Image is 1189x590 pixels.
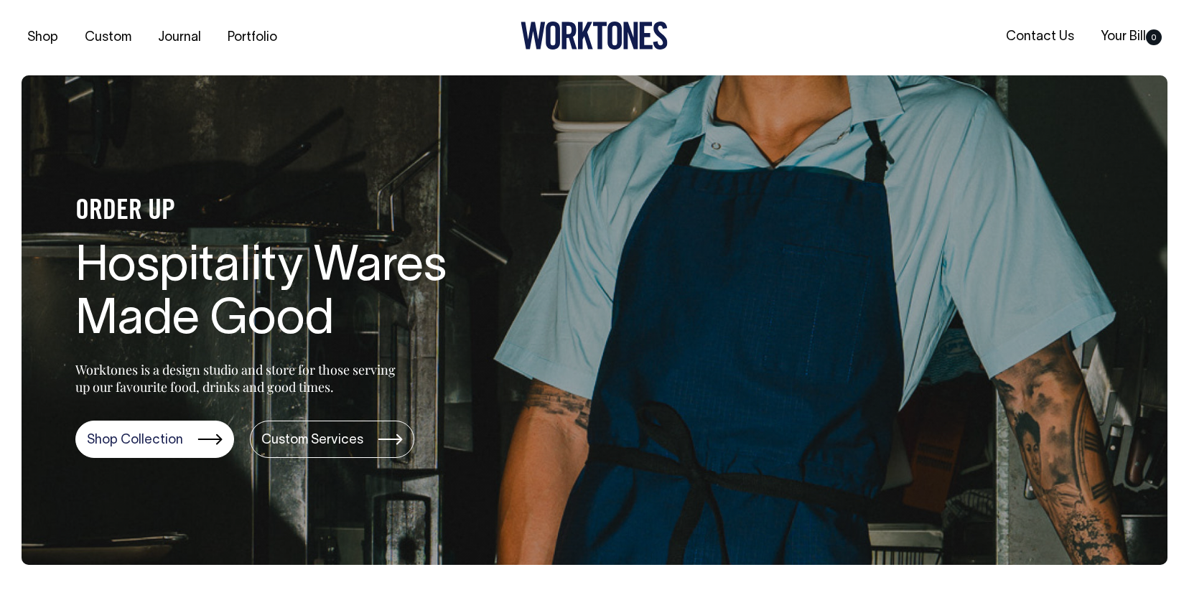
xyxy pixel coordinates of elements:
[1146,29,1162,45] span: 0
[75,361,402,395] p: Worktones is a design studio and store for those serving up our favourite food, drinks and good t...
[75,421,234,458] a: Shop Collection
[250,421,414,458] a: Custom Services
[22,26,64,50] a: Shop
[79,26,137,50] a: Custom
[75,197,535,227] h4: ORDER UP
[222,26,283,50] a: Portfolio
[75,241,535,349] h1: Hospitality Wares Made Good
[1000,25,1080,49] a: Contact Us
[1095,25,1167,49] a: Your Bill0
[152,26,207,50] a: Journal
